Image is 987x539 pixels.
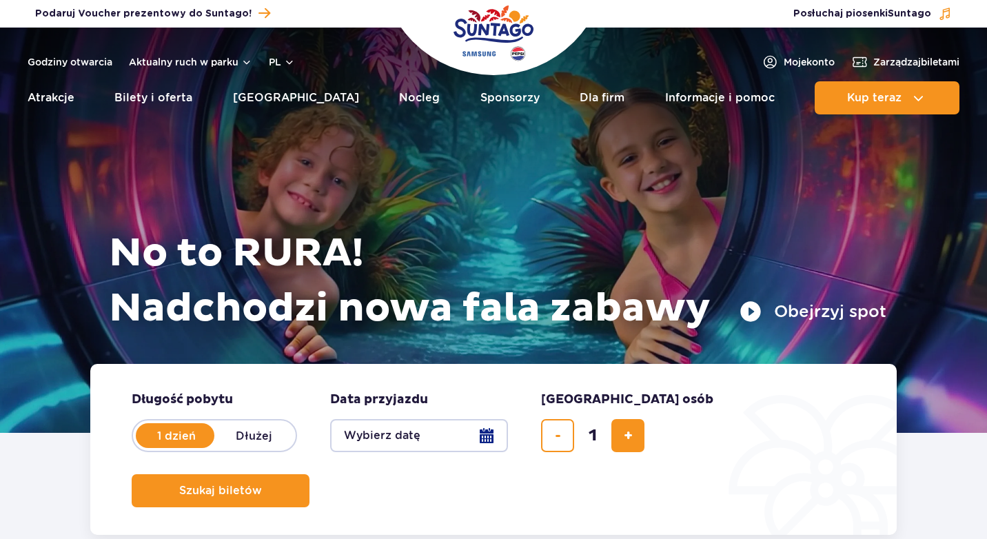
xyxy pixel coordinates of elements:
[90,364,897,535] form: Planowanie wizyty w Park of Poland
[132,391,233,408] span: Długość pobytu
[784,55,835,69] span: Moje konto
[762,54,835,70] a: Mojekonto
[851,54,959,70] a: Zarządzajbiletami
[114,81,192,114] a: Bilety i oferta
[576,419,609,452] input: liczba biletów
[214,421,293,450] label: Dłużej
[480,81,540,114] a: Sponsorzy
[28,55,112,69] a: Godziny otwarcia
[132,474,309,507] button: Szukaj biletów
[179,485,262,497] span: Szukaj biletów
[793,7,931,21] span: Posłuchaj piosenki
[35,7,252,21] span: Podaruj Voucher prezentowy do Suntago!
[109,226,886,336] h1: No to RURA! Nadchodzi nowa fala zabawy
[541,391,713,408] span: [GEOGRAPHIC_DATA] osób
[137,421,216,450] label: 1 dzień
[888,9,931,19] span: Suntago
[330,391,428,408] span: Data przyjazdu
[847,92,902,104] span: Kup teraz
[541,419,574,452] button: usuń bilet
[815,81,959,114] button: Kup teraz
[399,81,440,114] a: Nocleg
[330,419,508,452] button: Wybierz datę
[269,55,295,69] button: pl
[740,301,886,323] button: Obejrzyj spot
[793,7,952,21] button: Posłuchaj piosenkiSuntago
[580,81,624,114] a: Dla firm
[873,55,959,69] span: Zarządzaj biletami
[233,81,359,114] a: [GEOGRAPHIC_DATA]
[35,4,270,23] a: Podaruj Voucher prezentowy do Suntago!
[129,57,252,68] button: Aktualny ruch w parku
[28,81,74,114] a: Atrakcje
[665,81,775,114] a: Informacje i pomoc
[611,419,644,452] button: dodaj bilet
